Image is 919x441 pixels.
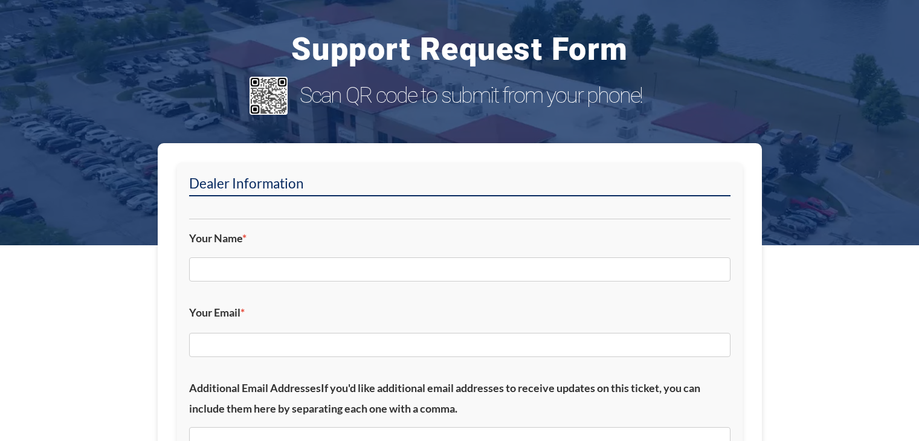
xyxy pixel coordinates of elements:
label: Your Email [189,303,730,323]
span: Additional Email Addresses [189,381,321,394]
span: If you'd like additional email addresses to receive updates on this ticket, you can include them ... [189,381,700,414]
h2: Dealer Information [189,175,730,196]
h3: Scan QR code to submit from your phone! [300,83,670,109]
h3: Support Request Form [91,34,828,65]
label: Your Name [189,228,730,248]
